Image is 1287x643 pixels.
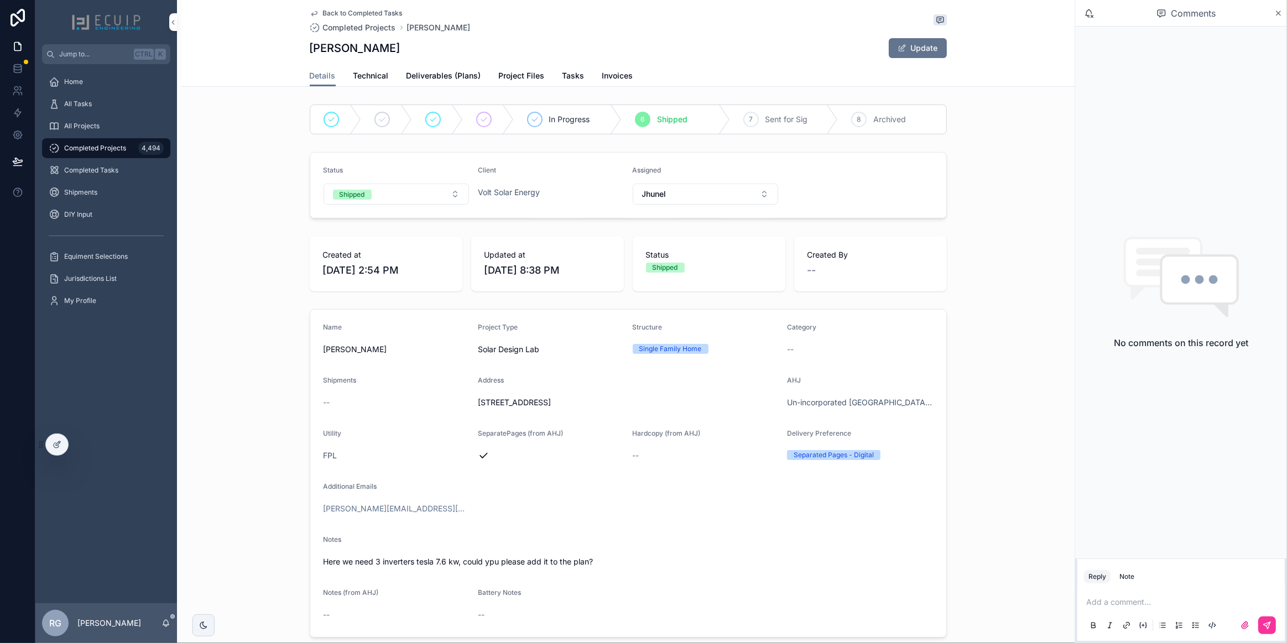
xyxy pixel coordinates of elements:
h2: No comments on this record yet [1114,336,1248,349]
a: Invoices [602,66,633,88]
span: Jurisdictions List [64,274,117,283]
div: Shipped [340,190,365,200]
span: Status [324,166,343,174]
span: Battery Notes [478,588,521,597]
span: Here we need 3 inverters tesla 7.6 kw, could ypu please add it to the plan? [324,556,933,567]
a: Tasks [562,66,585,88]
span: Utility [324,429,342,437]
span: Ctrl [134,49,154,60]
a: Technical [353,66,389,88]
span: [DATE] 8:38 PM [484,263,611,278]
span: Shipments [324,376,357,384]
span: Jump to... [59,50,129,59]
span: Technical [353,70,389,81]
span: -- [807,263,816,278]
span: 8 [857,115,861,124]
span: Completed Projects [64,144,126,153]
a: Completed Projects4,494 [42,138,170,158]
span: Tasks [562,70,585,81]
div: Note [1119,572,1134,581]
div: 4,494 [138,142,164,155]
a: Project Files [499,66,545,88]
img: App logo [71,13,141,31]
span: Archived [873,114,906,125]
span: Completed Tasks [64,166,118,175]
a: Deliverables (Plans) [407,66,481,88]
span: Hardcopy (from AHJ) [633,429,701,437]
div: scrollable content [35,64,177,325]
span: AHJ [787,376,801,384]
h1: [PERSON_NAME] [310,40,400,56]
span: Solar Design Lab [478,344,539,355]
span: Additional Emails [324,482,377,490]
span: -- [324,609,330,620]
span: All Projects [64,122,100,130]
span: Address [478,376,504,384]
span: Completed Projects [323,22,396,33]
span: Notes [324,535,342,543]
span: -- [324,397,330,408]
span: Shipments [64,188,97,197]
span: Updated at [484,249,611,260]
a: Completed Projects [310,22,396,33]
span: Home [64,77,83,86]
a: FPL [324,450,337,461]
span: Status [646,249,772,260]
div: Separated Pages - Digital [794,450,874,460]
button: Select Button [324,184,470,205]
span: Category [787,323,816,331]
span: Assigned [633,166,661,174]
span: Equiment Selections [64,252,128,261]
span: SeparatePages (from AHJ) [478,429,563,437]
span: Back to Completed Tasks [323,9,403,18]
span: DIY Input [64,210,92,219]
a: My Profile [42,291,170,311]
a: Equiment Selections [42,247,170,266]
div: Shipped [653,263,678,273]
a: Home [42,72,170,92]
a: Un-incorporated [GEOGRAPHIC_DATA]-Dade [787,397,933,408]
a: DIY Input [42,205,170,224]
button: Jump to...CtrlK [42,44,170,64]
a: Volt Solar Energy [478,187,540,198]
p: [PERSON_NAME] [77,618,141,629]
span: [PERSON_NAME] [324,344,470,355]
span: RG [49,616,61,630]
button: Update [889,38,947,58]
span: Details [310,70,336,81]
span: Project Files [499,70,545,81]
a: [PERSON_NAME] [407,22,471,33]
span: My Profile [64,296,96,305]
div: Single Family Home [639,344,702,354]
span: Deliverables (Plans) [407,70,481,81]
a: [PERSON_NAME][EMAIL_ADDRESS][PERSON_NAME][DOMAIN_NAME] [324,503,470,514]
button: Reply [1084,570,1111,583]
span: Name [324,323,342,331]
span: Created at [323,249,449,260]
span: 7 [749,115,753,124]
span: Invoices [602,70,633,81]
span: K [156,50,165,59]
span: In Progress [549,114,590,125]
span: Client [478,166,496,174]
button: Note [1115,570,1139,583]
button: Select Button [633,184,779,205]
a: Back to Completed Tasks [310,9,403,18]
a: Jurisdictions List [42,269,170,289]
span: Notes (from AHJ) [324,588,379,597]
span: Shipped [657,114,687,125]
span: Project Type [478,323,518,331]
span: [DATE] 2:54 PM [323,263,449,278]
span: Jhunel [642,189,666,200]
a: All Tasks [42,94,170,114]
a: Completed Tasks [42,160,170,180]
span: -- [633,450,639,461]
span: Comments [1171,7,1216,20]
span: Created By [807,249,934,260]
a: Details [310,66,336,87]
a: All Projects [42,116,170,136]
